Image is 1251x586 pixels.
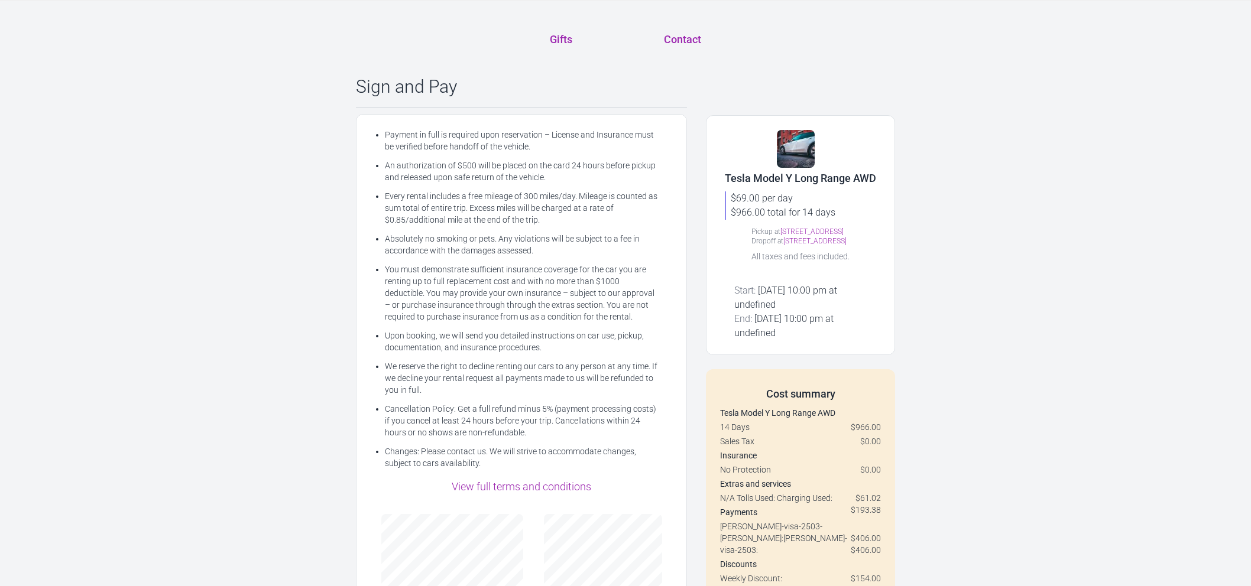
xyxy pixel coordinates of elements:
a: Contact [664,31,701,48]
div: N/A [720,492,881,504]
span: $193.38 [851,504,881,516]
div: 14 Days [720,421,881,433]
span: $0.00 [860,464,881,476]
span: $406.00 [851,532,881,544]
strong: Tesla Model Y Long Range AWD [720,408,835,418]
div: $69.00 per day [731,191,876,206]
span: $406.00 [851,544,881,556]
strong: Insurance [720,451,757,460]
li: You must demonstrate sufficient insurance coverage for the car you are renting up to full replace... [385,263,658,323]
li: Every rental includes a free mileage of 300 miles/day. Mileage is counted as sum total of entire ... [385,190,658,226]
div: Weekly Discount: [720,572,881,584]
span: [DATE] 10:00 pm at undefined [734,285,837,310]
span: Pickup at [751,227,780,236]
span: End: [734,313,752,324]
a: [STREET_ADDRESS] [783,237,847,245]
span: Dropoff at [751,237,783,245]
span: $154.00 [851,572,881,584]
a: Gifts [550,31,572,48]
div: [PERSON_NAME]-visa-2503-[PERSON_NAME]: [PERSON_NAME]-visa-2503: [720,520,881,556]
span: $966.00 [851,421,881,433]
strong: Extras and services [720,479,791,489]
li: We reserve the right to decline renting our cars to any person at any time. If we decline your re... [385,360,658,396]
li: Cancellation Policy: Get a full refund minus 5% (payment processing costs) if you cancel at least... [385,403,658,438]
span: Charging Used: [777,493,832,503]
div: Tesla Model Y Long Range AWD [725,170,876,187]
strong: Payments [720,507,757,517]
div: Sales Tax [720,435,881,447]
span: [DATE] 10:00 pm at undefined [734,313,834,338]
span: Start: [734,285,756,296]
div: All taxes and fees included. [751,250,850,262]
div: Cost summary [720,386,881,402]
img: 168.jpg [777,130,815,168]
span: $0.00 [860,435,881,447]
div: No Protection [720,464,881,476]
span: $61.02 [855,492,881,504]
div: $966.00 total for 14 days [731,206,876,220]
div: Sign and Pay [356,76,687,97]
li: Payment in full is required upon reservation – License and Insurance must be verified before hand... [385,129,658,152]
li: Absolutely no smoking or pets. Any violations will be subject to a fee in accordance with the dam... [385,233,658,256]
strong: Discounts [720,559,757,569]
li: An authorization of $500 will be placed on the card 24 hours before pickup and released upon safe... [385,159,658,183]
a: View full terms and conditions [452,480,591,493]
li: Changes: Please contact us. We will strive to accommodate changes, subject to cars availability. [385,445,658,469]
span: Tolls Used: [737,493,777,503]
li: Upon booking, we will send you detailed instructions on car use, pickup, documentation, and insur... [385,330,658,353]
a: [STREET_ADDRESS] [780,227,844,236]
